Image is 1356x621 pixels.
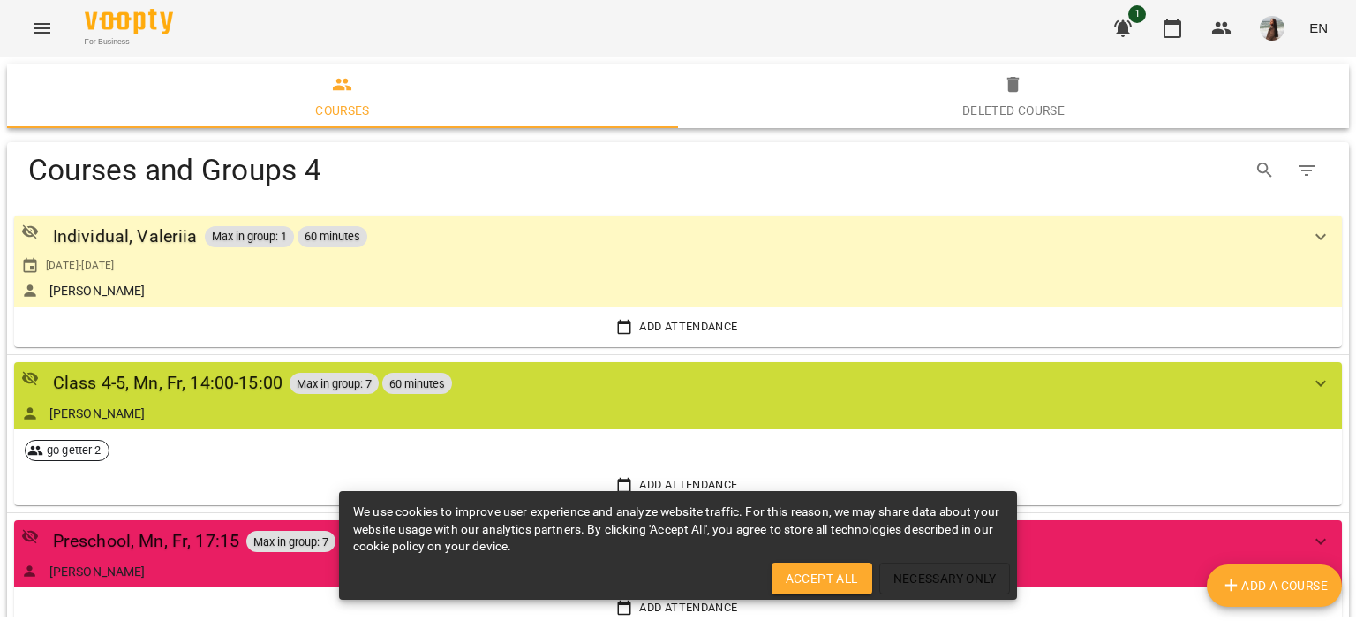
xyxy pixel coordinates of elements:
svg: Private Class [21,527,39,545]
span: go getter 2 [40,443,109,458]
button: show more [1299,520,1342,563]
button: EN [1302,11,1335,44]
div: Table Toolbar [7,142,1349,199]
span: Add attendance [26,598,1330,617]
span: 60 minutes [298,229,367,244]
img: Voopty Logo [85,9,173,34]
button: Add attendance [21,472,1335,498]
button: Necessary Only [879,563,1011,594]
button: Menu [21,7,64,49]
span: For Business [85,36,173,48]
span: [DATE] - [DATE] [46,257,115,275]
a: Preschool, Mn, Fr, 17:15 [53,527,240,555]
span: Add attendance [26,475,1330,495]
button: Search [1244,149,1286,192]
button: Add a course [1207,564,1342,607]
svg: Private Class [21,223,39,240]
button: Add attendance [21,314,1335,340]
span: Accept All [786,568,858,589]
span: Add a course [1221,575,1328,596]
span: Add attendance [26,317,1330,337]
a: [PERSON_NAME] [49,282,146,299]
button: Accept All [772,563,872,594]
svg: Private Class [21,369,39,387]
span: 60 minutes [382,376,452,391]
div: We use cookies to improve user experience and analyze website traffic. For this reason, we may sh... [353,496,1003,563]
span: 1 [1128,5,1146,23]
div: Courses [315,100,370,121]
button: Add attendance [21,594,1335,621]
a: Individual, Valeriia [53,223,198,250]
button: show more [1299,362,1342,405]
span: Necessary Only [893,568,997,589]
div: go getter 2 [25,440,109,461]
span: Max in group: 7 [246,534,335,549]
h4: Courses and Groups 4 [28,152,782,188]
img: d0f4ba6cb41ffc8824a97ed9dcae2a4a.jpg [1260,16,1284,41]
div: Deleted Course [962,100,1066,121]
a: [PERSON_NAME] [49,405,146,422]
a: [PERSON_NAME] [49,563,146,580]
span: Max in group: 7 [290,376,379,391]
a: Class 4-5, Mn, Fr, 14:00-15:00 [53,369,282,397]
span: Max in group: 1 [205,229,294,244]
span: EN [1309,19,1328,37]
button: show more [1299,216,1342,258]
